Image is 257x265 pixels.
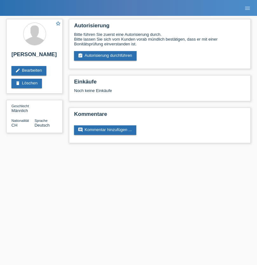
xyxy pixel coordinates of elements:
[74,32,246,46] div: Bitte führen Sie zuerst eine Autorisierung durch. Bitte lassen Sie sich vom Kunden vorab mündlich...
[241,6,254,10] a: menu
[74,111,246,121] h2: Kommentare
[35,119,48,123] span: Sprache
[74,51,137,61] a: assignment_turned_inAutorisierung durchführen
[35,123,50,128] span: Deutsch
[78,127,83,132] i: comment
[55,21,61,26] i: star_border
[74,79,246,88] h2: Einkäufe
[15,68,20,73] i: edit
[11,103,35,113] div: Männlich
[74,88,246,98] div: Noch keine Einkäufe
[55,21,61,27] a: star_border
[11,79,42,88] a: deleteLöschen
[78,53,83,58] i: assignment_turned_in
[11,104,29,108] span: Geschlecht
[244,5,251,11] i: menu
[15,81,20,86] i: delete
[11,123,17,128] span: Schweiz
[11,51,57,61] h2: [PERSON_NAME]
[74,125,136,135] a: commentKommentar hinzufügen ...
[11,66,46,76] a: editBearbeiten
[11,119,29,123] span: Nationalität
[74,23,246,32] h2: Autorisierung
